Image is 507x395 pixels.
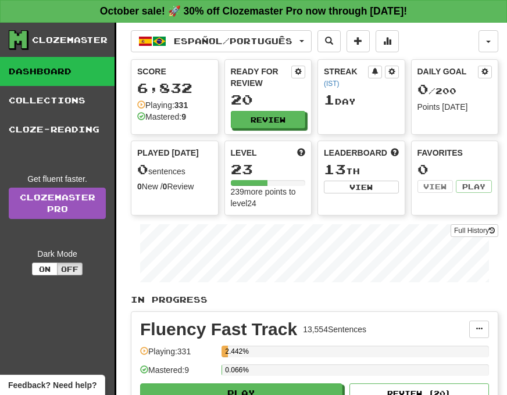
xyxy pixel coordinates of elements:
span: 0 [137,161,148,177]
div: Points [DATE] [417,101,492,113]
span: Played [DATE] [137,147,199,159]
div: Get fluent faster. [9,173,106,185]
div: Clozemaster [32,34,108,46]
a: (IST) [324,80,339,88]
button: Español/Português [131,30,312,52]
button: View [324,181,399,193]
button: Add sentence to collection [347,30,370,52]
div: 13,554 Sentences [303,324,366,335]
div: 0 [417,162,492,177]
button: View [417,180,454,193]
button: Off [57,263,83,275]
div: th [324,162,399,177]
strong: 331 [174,100,188,110]
div: 20 [231,92,306,107]
span: Leaderboard [324,147,387,159]
strong: 9 [181,112,186,121]
div: 23 [231,162,306,177]
div: Score [137,66,212,77]
div: Fluency Fast Track [140,321,297,338]
div: New / Review [137,181,212,192]
button: Full History [451,224,498,237]
div: 6,832 [137,81,212,95]
button: Play [456,180,492,193]
span: 1 [324,91,335,107]
div: Ready for Review [231,66,292,89]
div: Dark Mode [9,248,106,260]
strong: 0 [163,182,167,191]
div: sentences [137,162,212,177]
div: Streak [324,66,368,89]
span: Español / Português [174,36,292,46]
div: Day [324,92,399,107]
div: Daily Goal [417,66,479,78]
strong: 0 [137,182,142,191]
div: Favorites [417,147,492,159]
div: Mastered: 9 [140,364,216,383]
span: This week in points, UTC [391,147,399,159]
button: Review [231,111,306,128]
strong: October sale! 🚀 30% off Clozemaster Pro now through [DATE]! [100,5,407,17]
div: 2.442% [225,346,228,357]
div: 239 more points to level 24 [231,186,306,209]
button: Search sentences [317,30,341,52]
button: On [32,263,58,275]
a: ClozemasterPro [9,188,106,219]
span: Open feedback widget [8,379,97,391]
span: / 200 [417,86,456,96]
span: Score more points to level up [297,147,305,159]
span: 13 [324,161,346,177]
span: Level [231,147,257,159]
span: 0 [417,81,429,97]
div: Playing: [137,99,188,111]
div: Mastered: [137,111,186,123]
div: Playing: 331 [140,346,216,365]
p: In Progress [131,294,498,306]
button: More stats [376,30,399,52]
